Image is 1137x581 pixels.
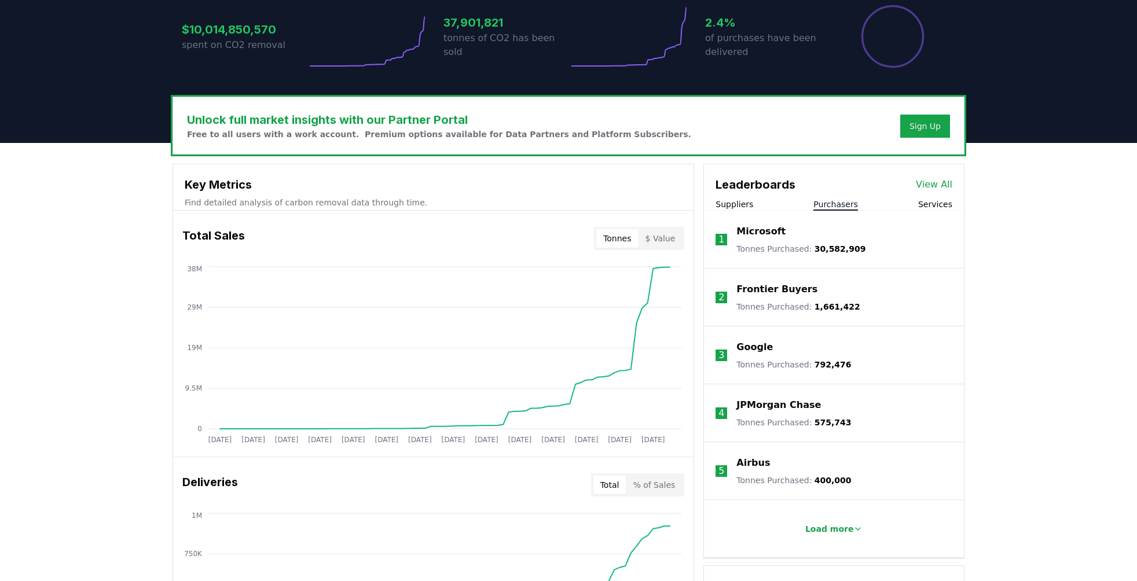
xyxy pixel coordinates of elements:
[541,436,565,444] tspan: [DATE]
[815,476,852,485] span: 400,000
[187,111,691,128] h3: Unlock full market insights with our Partner Portal
[443,31,568,59] p: tonnes of CO2 has been sold
[716,176,795,193] h3: Leaderboards
[185,176,682,193] h3: Key Metrics
[805,523,854,535] p: Load more
[641,436,665,444] tspan: [DATE]
[796,517,872,540] button: Load more
[916,178,952,192] a: View All
[182,473,238,497] h3: Deliveries
[187,303,202,311] tspan: 29M
[182,38,307,52] p: spent on CO2 removal
[736,359,851,370] p: Tonnes Purchased :
[475,436,498,444] tspan: [DATE]
[815,360,852,369] span: 792,476
[736,475,851,486] p: Tonnes Purchased :
[736,340,773,354] a: Google
[705,31,830,59] p: of purchases have been delivered
[813,198,858,210] button: Purchasers
[208,436,232,444] tspan: [DATE]
[860,4,925,69] div: Percentage of sales delivered
[918,198,952,210] button: Services
[575,436,599,444] tspan: [DATE]
[596,229,638,248] button: Tonnes
[900,115,950,138] button: Sign Up
[197,425,202,433] tspan: 0
[736,225,786,238] a: Microsoft
[342,436,365,444] tspan: [DATE]
[736,243,865,255] p: Tonnes Purchased :
[185,197,682,208] p: Find detailed analysis of carbon removal data through time.
[275,436,299,444] tspan: [DATE]
[187,265,202,273] tspan: 38M
[736,301,860,312] p: Tonnes Purchased :
[736,282,817,296] a: Frontier Buyers
[408,436,432,444] tspan: [DATE]
[815,244,866,253] span: 30,582,909
[736,417,851,428] p: Tonnes Purchased :
[639,229,683,248] button: $ Value
[185,384,202,392] tspan: 9.5M
[508,436,532,444] tspan: [DATE]
[241,436,265,444] tspan: [DATE]
[442,436,465,444] tspan: [DATE]
[718,406,724,420] p: 4
[705,14,830,31] h3: 2.4%
[443,14,568,31] h3: 37,901,821
[718,233,724,247] p: 1
[718,348,724,362] p: 3
[718,464,724,478] p: 5
[909,120,941,132] a: Sign Up
[718,290,724,304] p: 2
[736,398,821,412] a: JPMorgan Chase
[187,128,691,140] p: Free to all users with a work account. Premium options available for Data Partners and Platform S...
[375,436,398,444] tspan: [DATE]
[593,476,626,494] button: Total
[182,21,307,38] h3: $10,014,850,570
[608,436,632,444] tspan: [DATE]
[308,436,332,444] tspan: [DATE]
[182,227,245,250] h3: Total Sales
[815,302,860,311] span: 1,661,422
[815,418,852,427] span: 575,743
[716,198,753,210] button: Suppliers
[192,512,202,520] tspan: 1M
[184,550,203,558] tspan: 750K
[736,456,770,470] a: Airbus
[626,476,682,494] button: % of Sales
[187,344,202,352] tspan: 19M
